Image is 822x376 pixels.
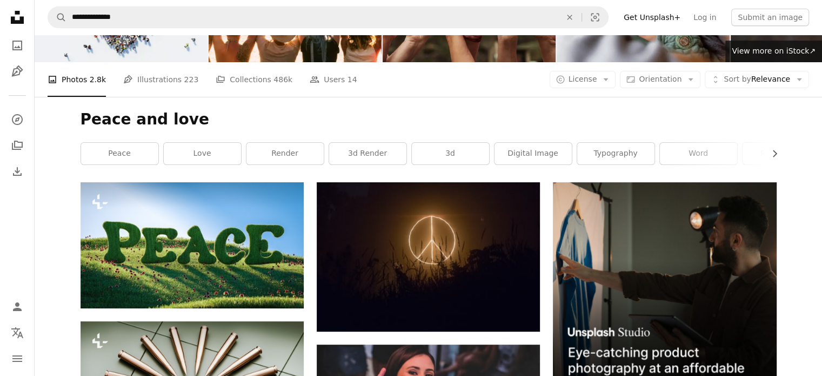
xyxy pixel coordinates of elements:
a: render [246,143,324,164]
span: 14 [347,74,357,85]
a: word [660,143,737,164]
a: 3d [412,143,489,164]
a: the word peace made out of grass on a hill [81,240,304,250]
a: Home — Unsplash [6,6,28,30]
span: Relevance [724,74,790,85]
a: View more on iStock↗ [725,41,822,62]
span: 223 [184,74,199,85]
a: 3d render [329,143,406,164]
button: Sort byRelevance [705,71,809,88]
button: Visual search [582,7,608,28]
button: License [550,71,616,88]
a: Log in [687,9,723,26]
button: Menu [6,348,28,370]
a: Peace sign logo neon signage [317,252,540,261]
a: Collections 486k [216,62,292,97]
h1: Peace and love [81,110,777,129]
a: peace sign [743,143,820,164]
a: Get Unsplash+ [617,9,687,26]
span: Sort by [724,75,751,83]
span: 486k [273,74,292,85]
a: Illustrations 223 [123,62,198,97]
a: Users 14 [310,62,357,97]
img: Peace sign logo neon signage [317,182,540,331]
button: Orientation [620,71,700,88]
button: Clear [558,7,582,28]
span: Orientation [639,75,681,83]
form: Find visuals sitewide [48,6,609,28]
button: Search Unsplash [48,7,66,28]
button: Language [6,322,28,344]
button: scroll list to the right [765,143,777,164]
a: Photos [6,35,28,56]
a: love [164,143,241,164]
a: digital image [494,143,572,164]
span: View more on iStock ↗ [732,47,816,55]
img: the word peace made out of grass on a hill [81,182,304,308]
a: Collections [6,135,28,156]
a: Illustrations [6,61,28,82]
a: peace [81,143,158,164]
a: Download History [6,161,28,182]
a: typography [577,143,654,164]
a: Explore [6,109,28,130]
a: Log in / Sign up [6,296,28,318]
button: Submit an image [731,9,809,26]
span: License [569,75,597,83]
